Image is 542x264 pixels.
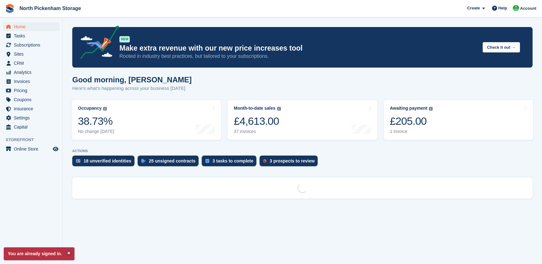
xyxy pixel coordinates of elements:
a: Occupancy 38.73% No change [DATE] [72,100,221,140]
a: 25 unsigned contracts [138,156,202,169]
div: Awaiting payment [390,106,428,111]
div: 1 invoice [390,129,433,134]
span: Pricing [14,86,52,95]
div: 3 prospects to review [270,158,315,163]
span: Home [14,22,52,31]
a: 3 tasks to complete [202,156,260,169]
span: Sites [14,50,52,58]
p: You are already signed in. [4,247,74,260]
span: CRM [14,59,52,68]
a: menu [3,86,59,95]
a: 3 prospects to review [260,156,321,169]
img: price-adjustments-announcement-icon-8257ccfd72463d97f412b2fc003d46551f7dbcb40ab6d574587a9cd5c0d94... [75,25,119,61]
span: Analytics [14,68,52,77]
a: menu [3,77,59,86]
img: contract_signature_icon-13c848040528278c33f63329250d36e43548de30e8caae1d1a13099fd9432cc5.svg [141,159,146,163]
button: Check it out → [483,42,520,52]
p: Here's what's happening across your business [DATE] [72,85,192,92]
a: menu [3,59,59,68]
a: menu [3,95,59,104]
span: Capital [14,123,52,131]
img: icon-info-grey-7440780725fd019a000dd9b08b2336e03edf1995a4989e88bcd33f0948082b44.svg [277,107,281,111]
img: verify_identity-adf6edd0f0f0b5bbfe63781bf79b02c33cf7c696d77639b501bdc392416b5a36.svg [76,159,80,163]
div: £205.00 [390,115,433,128]
span: Invoices [14,77,52,86]
a: menu [3,41,59,49]
span: Tasks [14,31,52,40]
div: 18 unverified identities [84,158,131,163]
span: Online Store [14,145,52,153]
p: ACTIONS [72,149,533,153]
a: menu [3,113,59,122]
span: Create [467,5,480,11]
a: menu [3,145,59,153]
span: Storefront [6,137,63,143]
img: prospect-51fa495bee0391a8d652442698ab0144808aea92771e9ea1ae160a38d050c398.svg [263,159,266,163]
a: North Pickenham Storage [17,3,84,14]
img: Chris Gulliver [513,5,519,11]
img: icon-info-grey-7440780725fd019a000dd9b08b2336e03edf1995a4989e88bcd33f0948082b44.svg [103,107,107,111]
span: Settings [14,113,52,122]
div: 37 invoices [234,129,281,134]
div: No change [DATE] [78,129,114,134]
img: icon-info-grey-7440780725fd019a000dd9b08b2336e03edf1995a4989e88bcd33f0948082b44.svg [429,107,433,111]
img: task-75834270c22a3079a89374b754ae025e5fb1db73e45f91037f5363f120a921f8.svg [205,159,209,163]
span: Subscriptions [14,41,52,49]
a: 18 unverified identities [72,156,138,169]
div: 25 unsigned contracts [149,158,196,163]
a: menu [3,68,59,77]
img: stora-icon-8386f47178a22dfd0bd8f6a31ec36ba5ce8667c1dd55bd0f319d3a0aa187defe.svg [5,4,14,13]
div: £4,613.00 [234,115,281,128]
a: menu [3,104,59,113]
span: Help [498,5,507,11]
a: menu [3,22,59,31]
a: menu [3,123,59,131]
span: Coupons [14,95,52,104]
p: Make extra revenue with our new price increases tool [119,44,478,53]
h1: Good morning, [PERSON_NAME] [72,75,192,84]
a: menu [3,31,59,40]
div: 38.73% [78,115,114,128]
a: Preview store [52,145,59,153]
div: 3 tasks to complete [212,158,253,163]
span: Insurance [14,104,52,113]
div: NEW [119,36,130,42]
p: Rooted in industry best practices, but tailored to your subscriptions. [119,53,478,60]
a: menu [3,50,59,58]
div: Month-to-date sales [234,106,275,111]
a: Awaiting payment £205.00 1 invoice [384,100,533,140]
span: Account [520,5,536,12]
div: Occupancy [78,106,101,111]
a: Month-to-date sales £4,613.00 37 invoices [227,100,377,140]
